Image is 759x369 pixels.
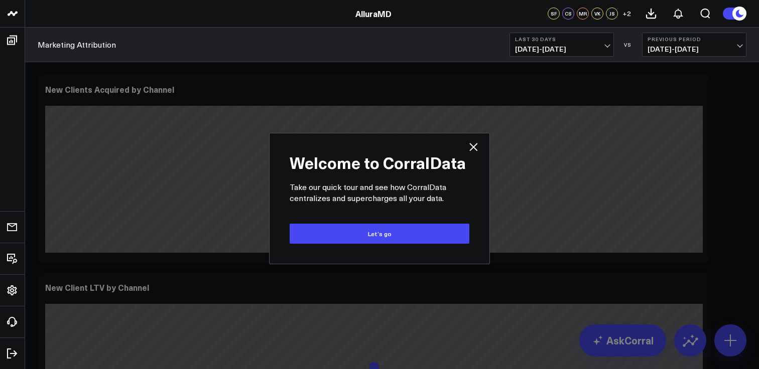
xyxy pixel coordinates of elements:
span: [DATE] - [DATE] [515,45,608,53]
div: SF [548,8,560,20]
div: MR [577,8,589,20]
span: + 2 [622,10,631,17]
button: Previous Period[DATE]-[DATE] [642,33,746,57]
span: [DATE] - [DATE] [648,45,741,53]
a: Marketing Attribution [38,39,116,50]
h2: Welcome to CorralData [290,153,469,171]
b: Previous Period [648,36,741,42]
button: Last 30 Days[DATE]-[DATE] [510,33,614,57]
p: Take our quick tour and see how CorralData centralizes and supercharges all your data. [290,181,469,204]
div: VS [619,42,637,48]
button: Let’s go [290,224,469,244]
b: Last 30 Days [515,36,608,42]
div: VK [591,8,603,20]
button: +2 [620,8,632,20]
a: AlluraMD [355,8,392,19]
button: Close [467,141,479,153]
div: CS [562,8,574,20]
div: JS [606,8,618,20]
